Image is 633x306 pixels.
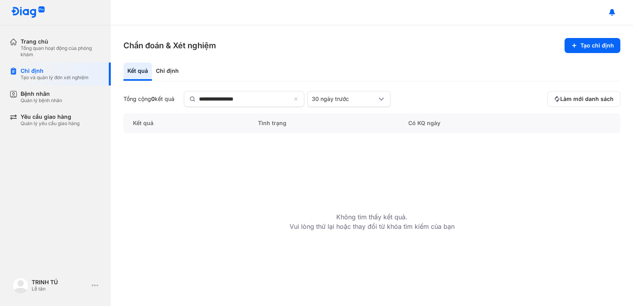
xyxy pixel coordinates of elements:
div: Tạo và quản lý đơn xét nghiệm [21,74,89,81]
div: Tổng cộng kết quả [123,95,174,103]
div: TRINH TÚ [32,279,89,286]
div: Yêu cầu giao hàng [21,113,80,120]
div: Quản lý yêu cầu giao hàng [21,120,80,127]
div: 30 ngày trước [312,95,377,103]
div: Có KQ ngày [399,113,560,133]
div: Chỉ định [152,63,183,81]
div: Quản lý bệnh nhân [21,97,62,104]
div: Chỉ định [21,67,89,74]
div: Trang chủ [21,38,101,45]
div: Tình trạng [248,113,399,133]
span: 0 [151,95,155,102]
div: Kết quả [123,113,248,133]
div: Bệnh nhân [21,90,62,97]
span: Làm mới danh sách [560,95,614,103]
img: logo [13,277,28,293]
h3: Chẩn đoán & Xét nghiệm [123,40,216,51]
img: logo [11,6,45,19]
button: Tạo chỉ định [565,38,620,53]
div: Không tìm thấy kết quả. Vui lòng thử lại hoặc thay đổi từ khóa tìm kiếm của bạn [290,133,455,231]
div: Lễ tân [32,286,89,292]
div: Kết quả [123,63,152,81]
div: Tổng quan hoạt động của phòng khám [21,45,101,58]
button: Làm mới danh sách [547,91,620,107]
